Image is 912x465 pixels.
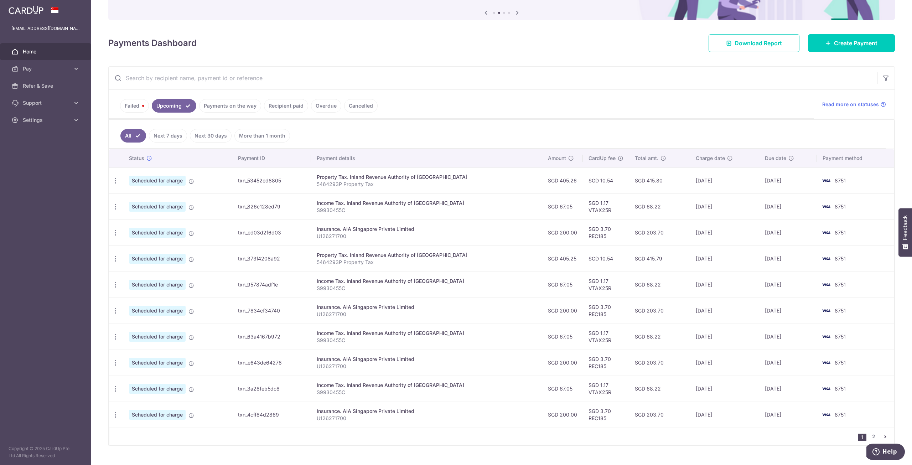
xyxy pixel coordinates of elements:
td: SGD 203.70 [629,298,690,324]
img: Bank Card [819,358,833,367]
span: 8751 [835,334,846,340]
span: Status [129,155,144,162]
img: Bank Card [819,254,833,263]
div: Income Tax. Inland Revenue Authority of [GEOGRAPHIC_DATA] [317,278,537,285]
span: Total amt. [635,155,658,162]
a: Payments on the way [199,99,261,113]
td: txn_ed03d2f6d03 [232,219,311,246]
td: txn_7834cf34740 [232,298,311,324]
td: txn_373f4208a92 [232,246,311,272]
td: SGD 1.17 VTAX25R [583,324,629,350]
div: Property Tax. Inland Revenue Authority of [GEOGRAPHIC_DATA] [317,174,537,181]
img: Bank Card [819,332,833,341]
td: SGD 405.26 [542,167,583,193]
td: txn_e643de64278 [232,350,311,376]
td: SGD 203.70 [629,402,690,428]
td: [DATE] [690,193,759,219]
span: 8751 [835,177,846,184]
span: Due date [765,155,786,162]
a: Next 7 days [149,129,187,143]
td: SGD 68.22 [629,376,690,402]
td: [DATE] [759,324,817,350]
td: SGD 68.22 [629,272,690,298]
span: CardUp fee [589,155,616,162]
nav: pager [858,428,894,445]
p: U126271700 [317,415,537,422]
h4: Payments Dashboard [108,37,197,50]
img: Bank Card [819,202,833,211]
span: 8751 [835,386,846,392]
td: [DATE] [690,324,759,350]
span: Home [23,48,70,55]
td: SGD 405.25 [542,246,583,272]
td: SGD 200.00 [542,298,583,324]
span: Support [23,99,70,107]
td: SGD 200.00 [542,350,583,376]
td: txn_4cff84d2869 [232,402,311,428]
p: S9930455C [317,207,537,214]
img: Bank Card [819,228,833,237]
td: txn_957874adf1e [232,272,311,298]
td: SGD 1.17 VTAX25R [583,272,629,298]
span: Refer & Save [23,82,70,89]
td: [DATE] [690,272,759,298]
img: Bank Card [819,176,833,185]
td: SGD 200.00 [542,402,583,428]
a: Download Report [709,34,799,52]
span: Scheduled for charge [129,410,186,420]
img: Bank Card [819,280,833,289]
a: Cancelled [344,99,378,113]
span: Pay [23,65,70,72]
span: Scheduled for charge [129,384,186,394]
a: All [120,129,146,143]
span: Scheduled for charge [129,202,186,212]
a: Recipient paid [264,99,308,113]
span: 8751 [835,360,846,366]
a: More than 1 month [234,129,290,143]
p: U126271700 [317,363,537,370]
td: SGD 1.17 VTAX25R [583,193,629,219]
td: [DATE] [759,193,817,219]
a: Create Payment [808,34,895,52]
td: SGD 68.22 [629,324,690,350]
span: Scheduled for charge [129,176,186,186]
td: [DATE] [759,350,817,376]
span: Settings [23,117,70,124]
td: [DATE] [690,350,759,376]
img: CardUp [9,6,43,14]
td: [DATE] [759,298,817,324]
td: [DATE] [759,272,817,298]
td: SGD 67.05 [542,193,583,219]
span: Charge date [696,155,725,162]
p: S9930455C [317,285,537,292]
a: Overdue [311,99,341,113]
input: Search by recipient name, payment id or reference [109,67,877,89]
td: [DATE] [690,402,759,428]
a: Read more on statuses [822,101,886,108]
td: txn_826c128ed79 [232,193,311,219]
img: Bank Card [819,384,833,393]
td: [DATE] [690,219,759,246]
span: 8751 [835,412,846,418]
th: Payment details [311,149,542,167]
td: SGD 415.79 [629,246,690,272]
img: Bank Card [819,306,833,315]
p: [EMAIL_ADDRESS][DOMAIN_NAME] [11,25,80,32]
td: txn_53452ed8805 [232,167,311,193]
div: Income Tax. Inland Revenue Authority of [GEOGRAPHIC_DATA] [317,330,537,337]
td: SGD 3.70 REC185 [583,298,629,324]
td: [DATE] [759,246,817,272]
td: SGD 203.70 [629,350,690,376]
span: 8751 [835,255,846,262]
td: SGD 67.05 [542,272,583,298]
div: Insurance. AIA Singapore Private Limited [317,356,537,363]
span: Amount [548,155,566,162]
li: 1 [858,434,866,441]
span: Scheduled for charge [129,280,186,290]
p: U126271700 [317,233,537,240]
span: Scheduled for charge [129,332,186,342]
td: SGD 10.54 [583,167,629,193]
td: txn_63a4167b972 [232,324,311,350]
td: [DATE] [759,376,817,402]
